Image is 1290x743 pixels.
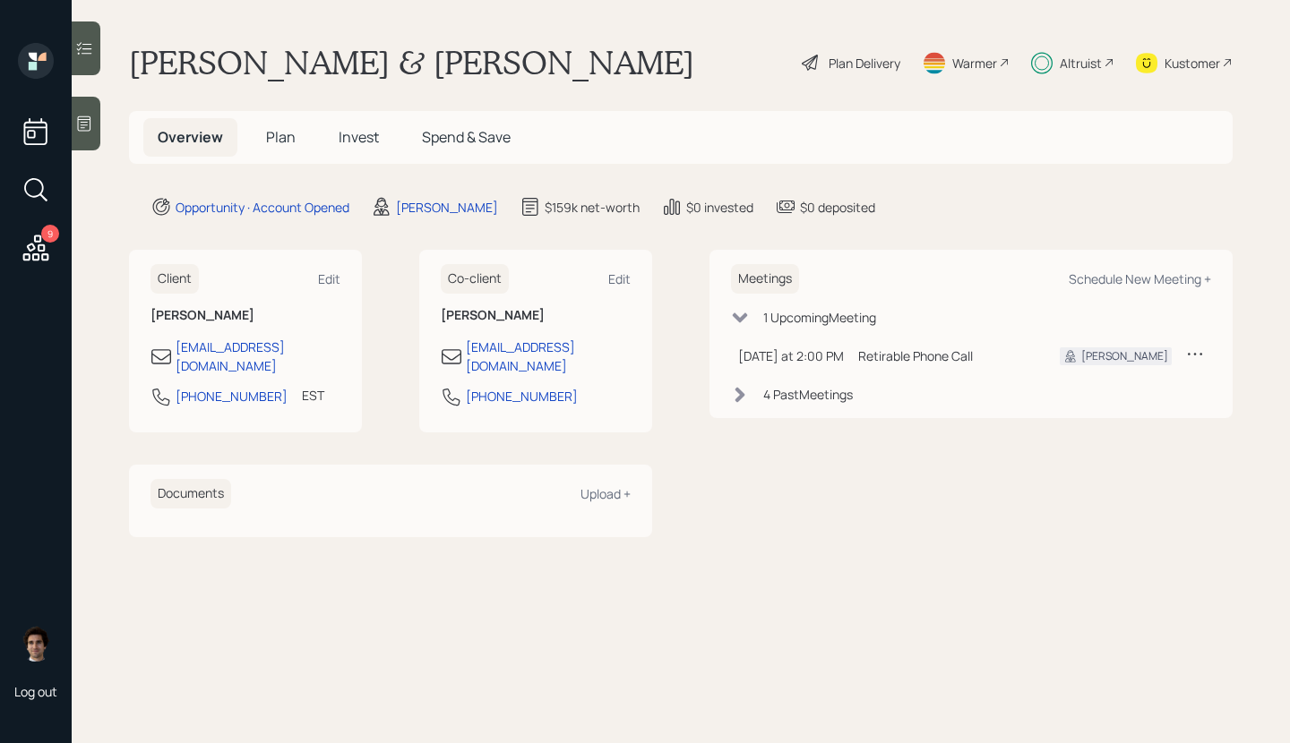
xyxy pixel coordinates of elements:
[41,225,59,243] div: 9
[396,198,498,217] div: [PERSON_NAME]
[466,387,578,406] div: [PHONE_NUMBER]
[441,308,631,323] h6: [PERSON_NAME]
[176,198,349,217] div: Opportunity · Account Opened
[800,198,875,217] div: $0 deposited
[339,127,379,147] span: Invest
[1165,54,1220,73] div: Kustomer
[686,198,753,217] div: $0 invested
[176,337,340,375] div: [EMAIL_ADDRESS][DOMAIN_NAME]
[738,346,844,365] div: [DATE] at 2:00 PM
[580,485,631,502] div: Upload +
[545,198,640,217] div: $159k net-worth
[763,308,876,327] div: 1 Upcoming Meeting
[318,270,340,287] div: Edit
[158,127,223,147] span: Overview
[1060,54,1102,73] div: Altruist
[858,346,1031,365] div: Retirable Phone Call
[1081,348,1168,364] div: [PERSON_NAME]
[150,308,340,323] h6: [PERSON_NAME]
[150,479,231,508] h6: Documents
[1069,270,1211,287] div: Schedule New Meeting +
[302,386,324,405] div: EST
[952,54,997,73] div: Warmer
[441,264,509,294] h6: Co-client
[422,127,511,147] span: Spend & Save
[14,683,57,700] div: Log out
[608,270,631,287] div: Edit
[731,264,799,294] h6: Meetings
[176,387,288,406] div: [PHONE_NUMBER]
[829,54,900,73] div: Plan Delivery
[129,43,694,82] h1: [PERSON_NAME] & [PERSON_NAME]
[466,337,631,375] div: [EMAIL_ADDRESS][DOMAIN_NAME]
[266,127,296,147] span: Plan
[150,264,199,294] h6: Client
[763,385,853,404] div: 4 Past Meeting s
[18,626,54,662] img: harrison-schaefer-headshot-2.png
